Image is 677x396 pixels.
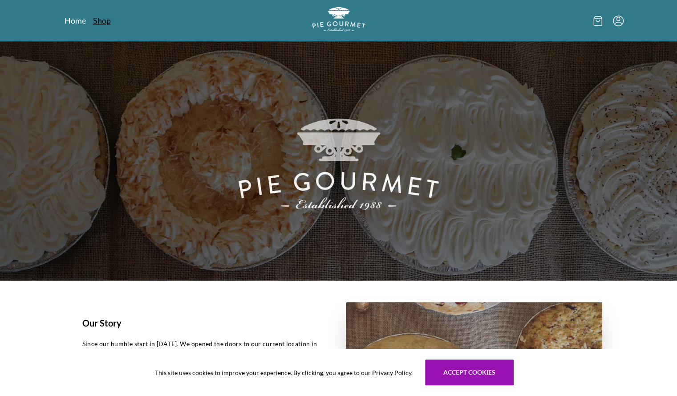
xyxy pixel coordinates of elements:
a: Home [65,15,86,26]
span: This site uses cookies to improve your experience. By clicking, you agree to our Privacy Policy. [155,368,413,377]
h1: Our Story [82,316,324,330]
button: Menu [613,16,624,26]
button: Accept cookies [425,359,514,385]
img: logo [312,7,365,32]
a: Logo [312,7,365,34]
a: Shop [93,15,111,26]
